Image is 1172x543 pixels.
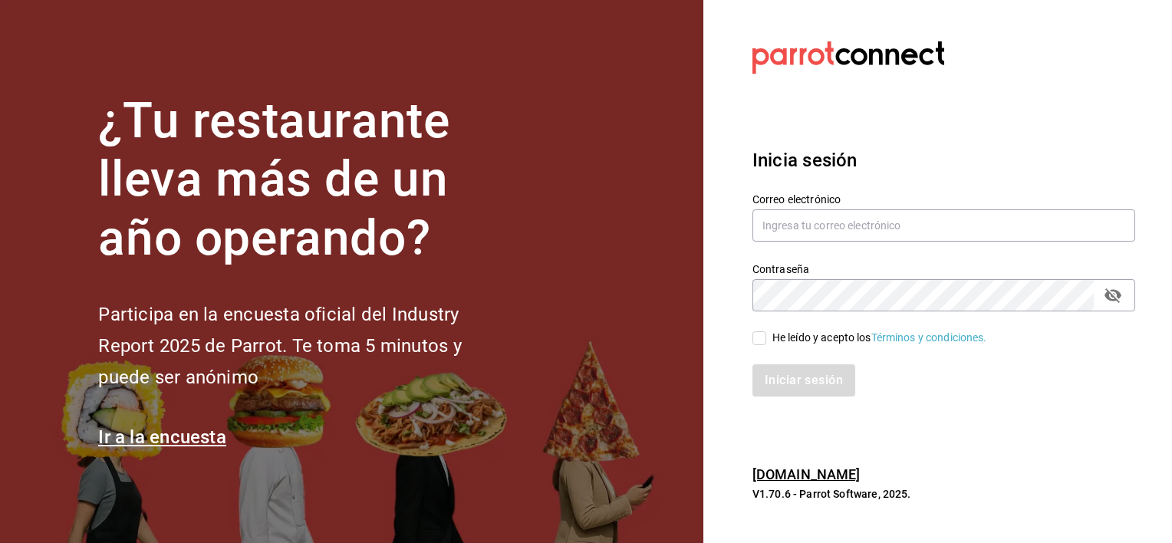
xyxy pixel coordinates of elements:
[98,92,512,268] h1: ¿Tu restaurante lleva más de un año operando?
[772,330,987,346] div: He leído y acepto los
[871,331,987,344] a: Términos y condiciones.
[752,486,1135,502] p: V1.70.6 - Parrot Software, 2025.
[98,426,226,448] a: Ir a la encuesta
[752,209,1135,242] input: Ingresa tu correo electrónico
[1100,282,1126,308] button: passwordField
[752,263,1135,274] label: Contraseña
[752,146,1135,174] h3: Inicia sesión
[752,466,861,482] a: [DOMAIN_NAME]
[98,299,512,393] h2: Participa en la encuesta oficial del Industry Report 2025 de Parrot. Te toma 5 minutos y puede se...
[752,193,1135,204] label: Correo electrónico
